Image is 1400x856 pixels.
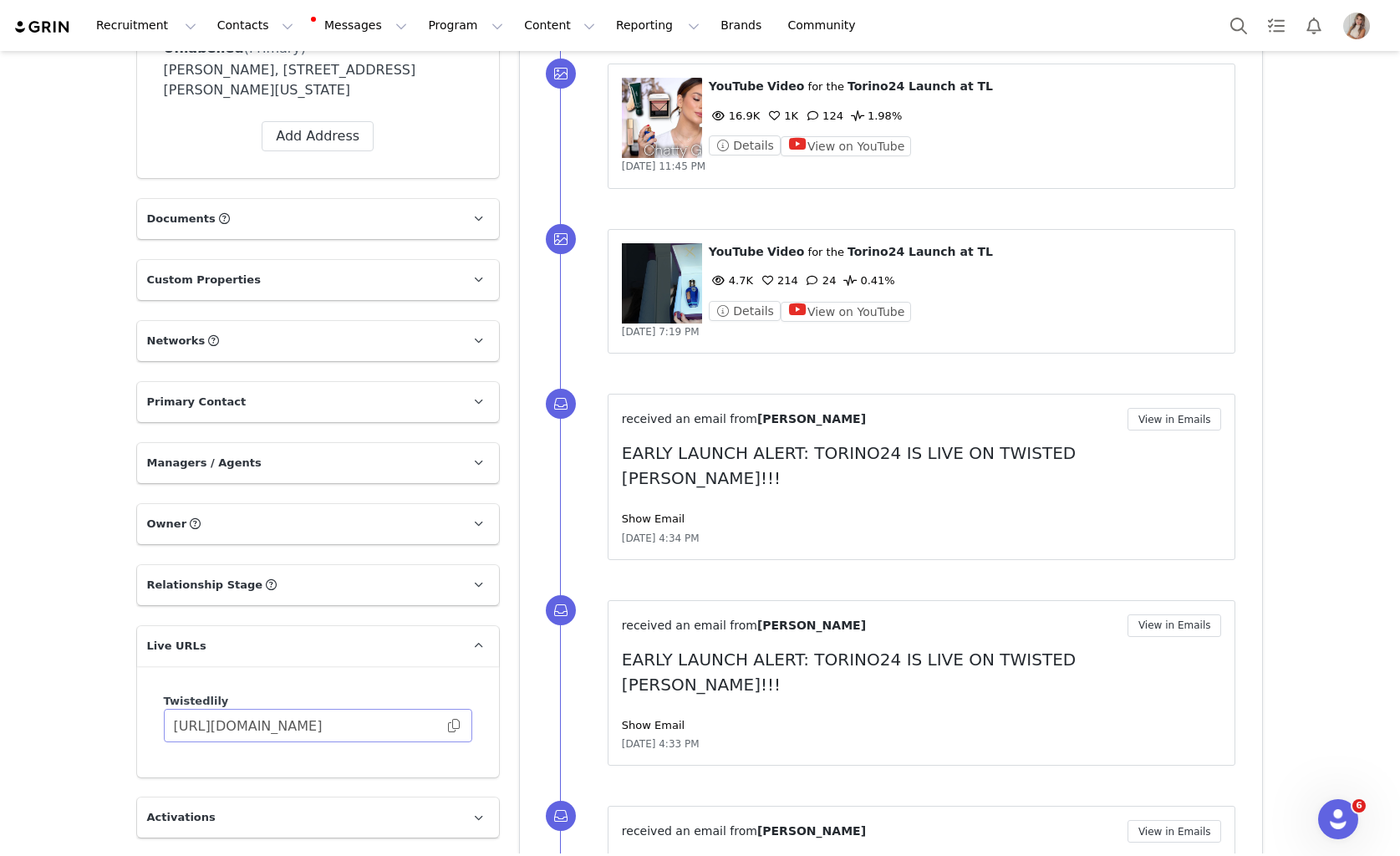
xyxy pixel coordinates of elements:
[1352,799,1366,813] span: 6
[709,274,753,287] span: 4.7K
[262,121,374,151] button: Add Address
[418,7,513,44] button: Program
[709,79,764,93] span: YouTube
[767,79,805,93] span: Video
[1258,7,1295,44] a: Tasks
[304,7,417,44] button: Messages
[848,79,993,93] span: Torino24 Launch at TL
[709,135,781,155] button: Details
[1128,408,1222,431] button: View in Emails
[622,412,757,425] span: received an email from
[622,647,1222,697] p: EARLY LAUNCH ALERT: TORINO24 IS LIVE ON TWISTED [PERSON_NAME]!!!
[622,824,757,838] span: received an email from
[147,809,216,826] span: Activations
[781,136,912,156] button: View on YouTube
[1318,799,1358,839] iframe: Intercom live chat
[848,110,902,122] span: 1.98%
[767,245,805,258] span: Video
[757,274,798,287] span: 214
[709,110,760,122] span: 16.9K
[606,7,710,44] button: Reporting
[622,736,700,752] span: [DATE] 4:33 PM
[164,695,229,707] span: Twistedlily
[840,274,894,287] span: 0.41%
[757,412,866,425] span: [PERSON_NAME]
[1333,13,1387,39] button: Profile
[86,7,206,44] button: Recruitment
[622,719,685,731] a: Show Email
[622,160,705,172] span: [DATE] 11:45 PM
[757,824,866,838] span: [PERSON_NAME]
[710,7,776,44] a: Brands
[1128,614,1222,637] button: View in Emails
[802,274,837,287] span: 24
[848,245,993,258] span: Torino24 Launch at TL
[147,333,206,349] span: Networks
[1220,7,1257,44] button: Search
[514,7,605,44] button: Content
[622,441,1222,491] p: EARLY LAUNCH ALERT: TORINO24 IS LIVE ON TWISTED [PERSON_NAME]!!!
[709,301,781,321] button: Details
[147,638,206,655] span: Live URLs
[709,243,1222,261] p: ⁨ ⁩ ⁨ ⁩ for the ⁨ ⁩
[1296,7,1332,44] button: Notifications
[778,7,873,44] a: Community
[622,531,700,546] span: [DATE] 4:34 PM
[147,577,263,594] span: Relationship Stage
[781,302,912,322] button: View on YouTube
[709,78,1222,95] p: ⁨ ⁩ ⁨ ⁩ for the ⁨ ⁩
[781,140,912,152] a: View on YouTube
[147,516,187,532] span: Owner
[147,272,261,288] span: Custom Properties
[13,13,686,32] body: Rich Text Area. Press ALT-0 for help.
[147,455,262,471] span: Managers / Agents
[164,60,472,100] div: [PERSON_NAME], [STREET_ADDRESS][PERSON_NAME][US_STATE]
[757,619,866,632] span: [PERSON_NAME]
[802,110,843,122] span: 124
[622,512,685,525] a: Show Email
[709,245,764,258] span: YouTube
[207,7,303,44] button: Contacts
[147,394,247,410] span: Primary Contact
[1343,13,1370,39] img: 2cbd3836-1568-49b8-8e42-cef05c8a46a9.jpeg
[622,326,700,338] span: [DATE] 7:19 PM
[764,110,798,122] span: 1K
[781,305,912,318] a: View on YouTube
[622,619,757,632] span: received an email from
[147,211,216,227] span: Documents
[1128,820,1222,843] button: View in Emails
[13,19,72,35] img: grin logo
